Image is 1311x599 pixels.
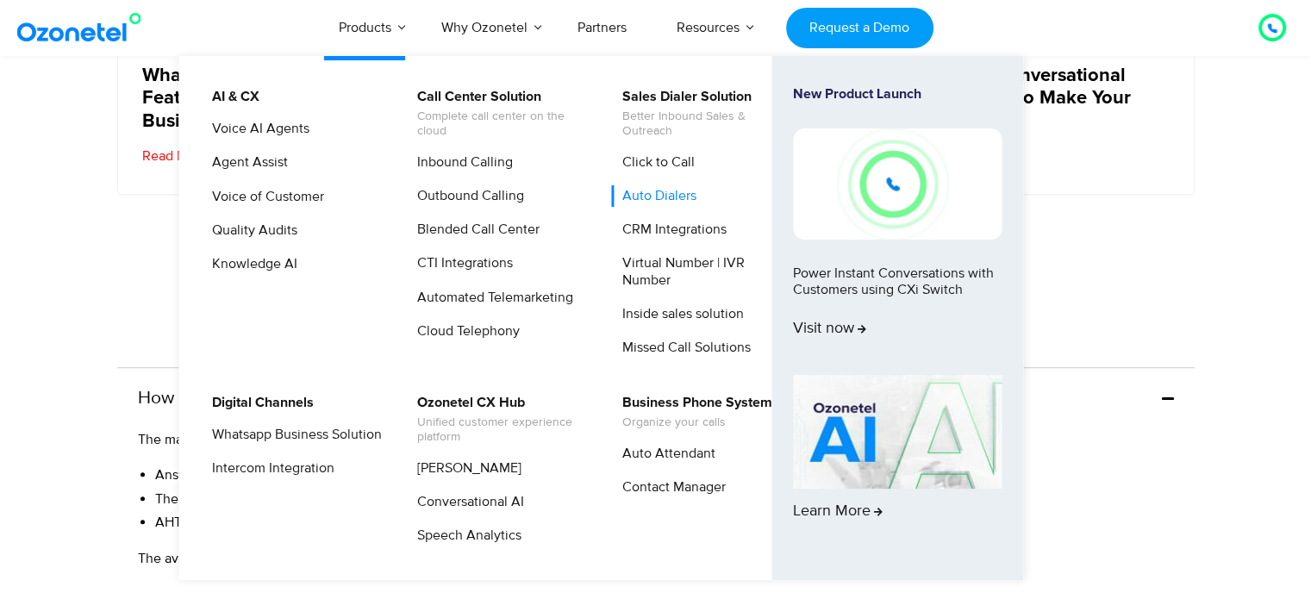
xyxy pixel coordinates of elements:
[611,303,746,325] a: Inside sales solution
[201,86,262,108] a: AI & CX
[406,525,524,546] a: Speech Analytics
[793,320,866,339] span: Visit now
[142,65,434,133] a: What Is VoIP Technology: Features and Benefits for Your Business
[786,8,933,48] a: Request a Demo
[406,152,515,173] a: Inbound Calling
[201,253,300,275] a: Knowledge AI
[406,253,515,274] a: CTI Integrations
[406,185,527,207] a: Outbound Calling
[406,321,522,342] a: Cloud Telephony
[406,86,590,141] a: Call Center SolutionComplete call center on the cloud
[793,86,1002,368] a: New Product LaunchPower Instant Conversations with Customers using CXi SwitchVisit now
[201,220,300,241] a: Quality Audits
[155,490,382,508] span: The total number of agents logged in.
[611,253,795,290] a: Virtual Number | IVR Number
[117,290,1195,324] h2: Frequently Asked Questions
[611,152,697,173] a: Click to Call
[611,477,728,498] a: Contact Manager
[201,424,384,446] a: Whatsapp Business Solution
[201,152,290,173] a: Agent Assist
[611,219,729,240] a: CRM Integrations
[611,86,795,141] a: Sales Dialer SolutionBetter Inbound Sales & Outreach
[138,431,596,448] span: The main factors used by the algorithm to predict agent availability includes:
[622,109,792,139] span: Better Inbound Sales & Outreach
[138,385,511,413] a: How does the predictive dialer algorithm work?
[201,118,312,140] a: Voice AI Agents
[417,415,587,445] span: Unified customer experience platform
[793,502,883,521] span: Learn More
[138,550,424,567] span: The average number of breaks taken by agents.
[611,185,699,207] a: Auto Dialers
[142,146,220,166] a: Read more about What Is VoIP Technology: Features and Benefits for Your Business
[406,392,590,447] a: Ozonetel CX HubUnified customer experience platform
[406,458,524,479] a: [PERSON_NAME]
[406,287,576,309] a: Automated Telemarketing
[117,429,1195,599] div: How does the predictive dialer algorithm work?
[406,219,542,240] a: Blended Call Center
[611,443,718,465] a: Auto Attendant
[417,109,587,139] span: Complete call center on the cloud
[611,337,753,359] a: Missed Call Solutions
[155,514,403,531] span: AHT of Agents ( talk time + Wrap up time)
[201,392,316,414] a: Digital Channels
[611,392,775,433] a: Business Phone SystemOrganize your calls
[201,186,327,208] a: Voice of Customer
[793,375,1002,551] a: Learn More
[201,458,337,479] a: Intercom Integration
[117,368,1195,430] div: How does the predictive dialer algorithm work?
[793,128,1002,239] img: New-Project-17.png
[622,415,772,430] span: Organize your calls
[406,491,527,513] a: Conversational AI
[793,375,1002,489] img: AI
[155,466,480,484] span: Answer ratio of the past hour/specified period of time.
